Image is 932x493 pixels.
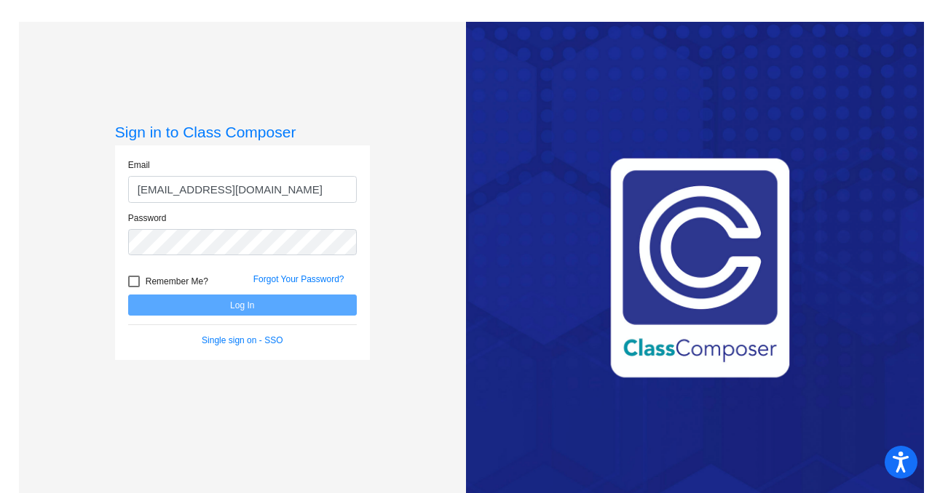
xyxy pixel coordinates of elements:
span: Remember Me? [146,273,208,290]
a: Single sign on - SSO [202,335,283,345]
h3: Sign in to Class Composer [115,123,370,141]
label: Email [128,159,150,172]
a: Forgot Your Password? [253,274,344,284]
label: Password [128,212,167,225]
button: Log In [128,294,357,316]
